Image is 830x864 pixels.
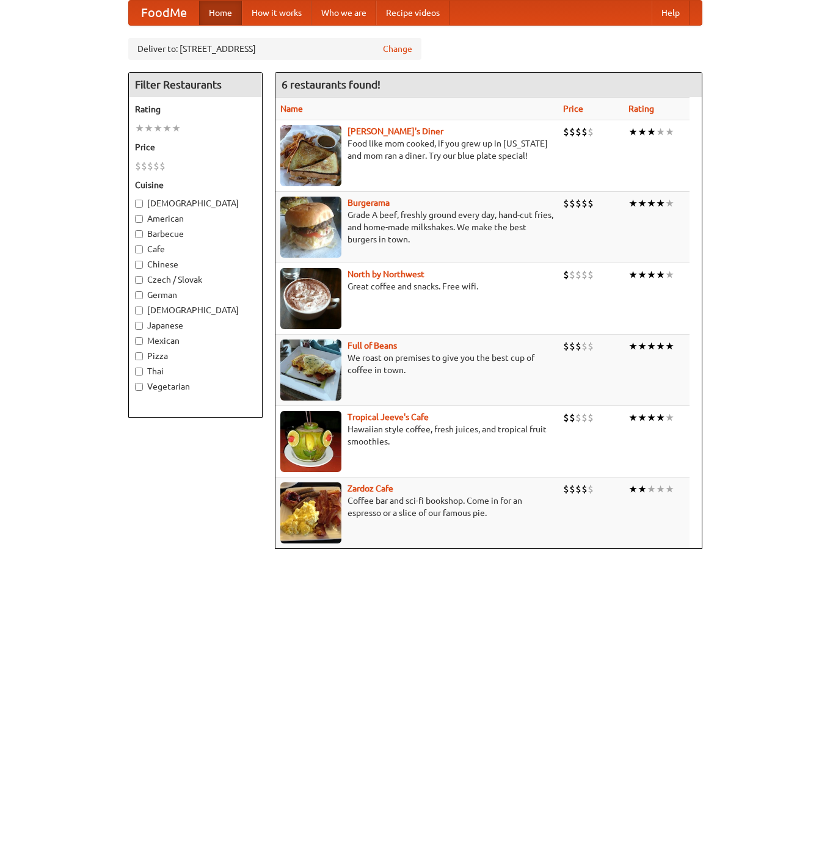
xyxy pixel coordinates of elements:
[665,411,674,424] li: ★
[141,159,147,173] li: $
[135,179,256,191] h5: Cuisine
[575,482,581,496] li: $
[656,339,665,353] li: ★
[563,411,569,424] li: $
[647,197,656,210] li: ★
[135,243,256,255] label: Cafe
[647,125,656,139] li: ★
[135,365,256,377] label: Thai
[575,268,581,281] li: $
[280,423,553,448] p: Hawaiian style coffee, fresh juices, and tropical fruit smoothies.
[638,339,647,353] li: ★
[135,212,256,225] label: American
[575,125,581,139] li: $
[656,411,665,424] li: ★
[348,341,397,350] a: Full of Beans
[647,268,656,281] li: ★
[135,352,143,360] input: Pizza
[135,350,256,362] label: Pizza
[129,73,262,97] h4: Filter Restaurants
[280,104,303,114] a: Name
[569,482,575,496] li: $
[569,125,575,139] li: $
[581,268,588,281] li: $
[348,484,393,493] a: Zardoz Cafe
[588,482,594,496] li: $
[628,339,638,353] li: ★
[280,411,341,472] img: jeeves.jpg
[665,125,674,139] li: ★
[628,268,638,281] li: ★
[638,268,647,281] li: ★
[588,268,594,281] li: $
[652,1,690,25] a: Help
[563,339,569,353] li: $
[638,197,647,210] li: ★
[282,79,380,90] ng-pluralize: 6 restaurants found!
[638,482,647,496] li: ★
[280,125,341,186] img: sallys.jpg
[135,291,143,299] input: German
[135,383,143,391] input: Vegetarian
[135,159,141,173] li: $
[280,280,553,292] p: Great coffee and snacks. Free wifi.
[199,1,242,25] a: Home
[144,122,153,135] li: ★
[280,482,341,543] img: zardoz.jpg
[242,1,311,25] a: How it works
[135,319,256,332] label: Japanese
[581,125,588,139] li: $
[628,125,638,139] li: ★
[569,197,575,210] li: $
[588,197,594,210] li: $
[135,103,256,115] h5: Rating
[348,198,390,208] a: Burgerama
[135,304,256,316] label: [DEMOGRAPHIC_DATA]
[569,411,575,424] li: $
[135,141,256,153] h5: Price
[628,104,654,114] a: Rating
[348,269,424,279] b: North by Northwest
[656,268,665,281] li: ★
[348,126,443,136] a: [PERSON_NAME]'s Diner
[656,125,665,139] li: ★
[135,245,143,253] input: Cafe
[563,482,569,496] li: $
[129,1,199,25] a: FoodMe
[159,159,166,173] li: $
[563,268,569,281] li: $
[628,411,638,424] li: ★
[647,339,656,353] li: ★
[128,38,421,60] div: Deliver to: [STREET_ADDRESS]
[280,352,553,376] p: We roast on premises to give you the best cup of coffee in town.
[280,495,553,519] p: Coffee bar and sci-fi bookshop. Come in for an espresso or a slice of our famous pie.
[563,197,569,210] li: $
[153,159,159,173] li: $
[665,268,674,281] li: ★
[135,200,143,208] input: [DEMOGRAPHIC_DATA]
[135,276,143,284] input: Czech / Slovak
[135,368,143,376] input: Thai
[588,339,594,353] li: $
[581,339,588,353] li: $
[348,412,429,422] a: Tropical Jeeve's Cafe
[665,339,674,353] li: ★
[569,268,575,281] li: $
[135,289,256,301] label: German
[575,197,581,210] li: $
[135,261,143,269] input: Chinese
[588,411,594,424] li: $
[581,197,588,210] li: $
[581,411,588,424] li: $
[135,322,143,330] input: Japanese
[628,482,638,496] li: ★
[588,125,594,139] li: $
[563,104,583,114] a: Price
[147,159,153,173] li: $
[569,339,575,353] li: $
[575,339,581,353] li: $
